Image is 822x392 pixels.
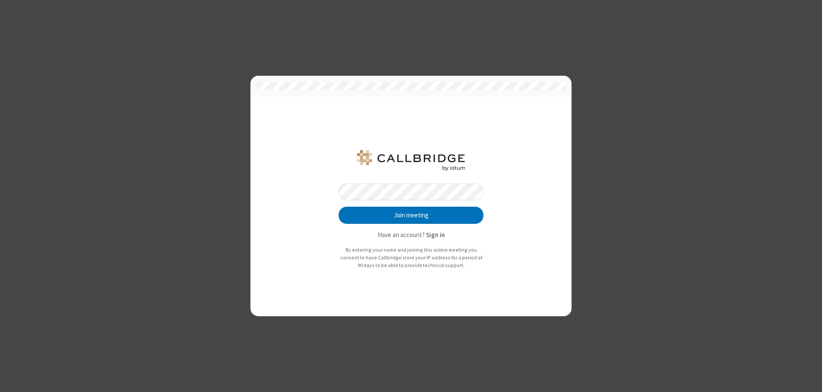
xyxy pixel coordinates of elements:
strong: Sign in [426,231,445,239]
img: QA Selenium DO NOT DELETE OR CHANGE [355,150,467,171]
button: Join meeting [339,207,483,224]
p: Have an account? [339,230,483,240]
button: Sign in [426,230,445,240]
p: By entering your name and joining this online meeting you consent to have Callbridge store your I... [339,246,483,269]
